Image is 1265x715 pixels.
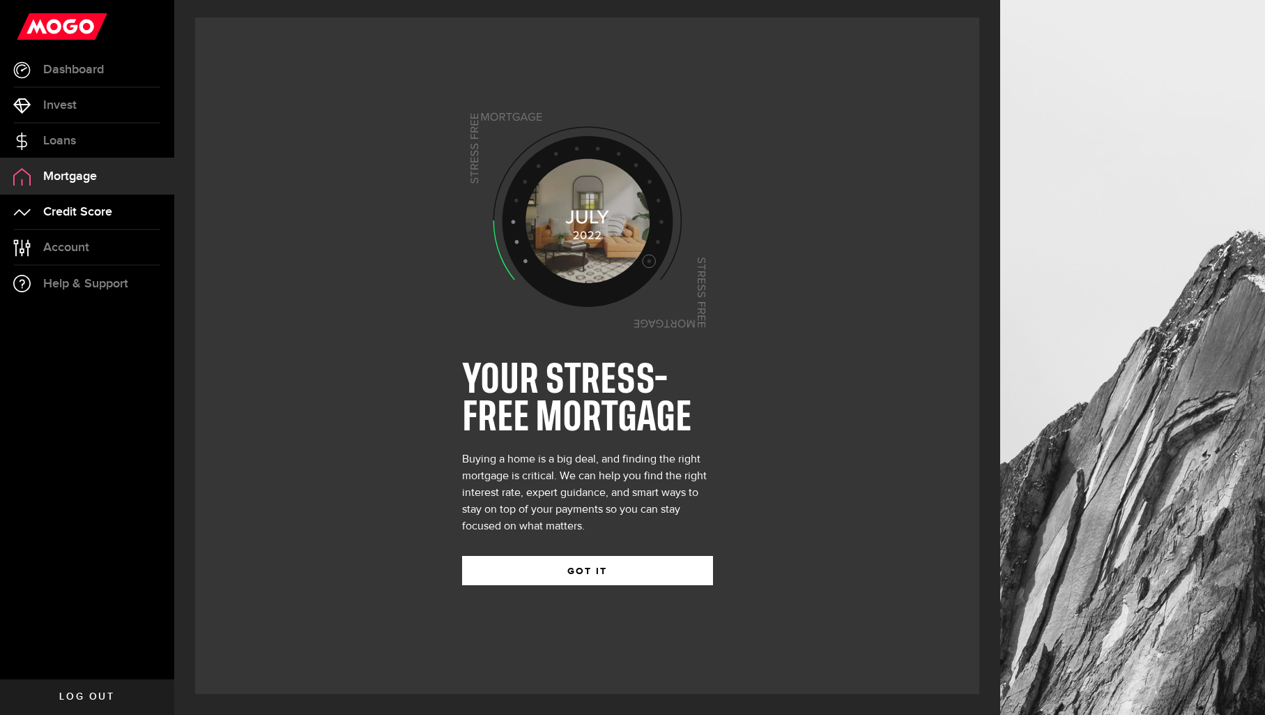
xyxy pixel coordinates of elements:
span: Credit Score [43,206,112,218]
span: Loans [43,135,76,147]
span: Account [43,241,89,254]
span: Mortgage [43,170,97,183]
button: Open LiveChat chat widget [11,6,53,47]
span: Log out [59,692,114,702]
span: Dashboard [43,63,104,76]
div: Buying a home is a big deal, and finding the right mortgage is critical. We can help you find the... [462,451,713,535]
button: GOT IT [462,556,713,585]
span: Invest [43,99,77,112]
h1: YOUR STRESS-FREE MORTGAGE [462,362,713,437]
span: Help & Support [43,278,128,290]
